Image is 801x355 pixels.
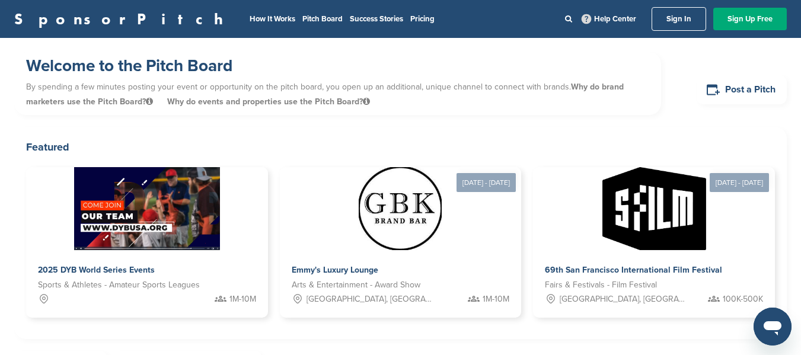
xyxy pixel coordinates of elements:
[26,139,775,155] h2: Featured
[292,265,378,275] span: Emmy's Luxury Lounge
[545,265,722,275] span: 69th San Francisco International Film Festival
[307,293,433,306] span: [GEOGRAPHIC_DATA], [GEOGRAPHIC_DATA]
[545,279,657,292] span: Fairs & Festivals - Film Festival
[292,279,420,292] span: Arts & Entertainment - Award Show
[579,12,639,26] a: Help Center
[280,148,522,318] a: [DATE] - [DATE] Sponsorpitch & Emmy's Luxury Lounge Arts & Entertainment - Award Show [GEOGRAPHIC...
[74,167,221,250] img: Sponsorpitch &
[14,11,231,27] a: SponsorPitch
[26,55,649,76] h1: Welcome to the Pitch Board
[167,97,370,107] span: Why do events and properties use the Pitch Board?
[652,7,706,31] a: Sign In
[697,75,787,104] a: Post a Pitch
[229,293,256,306] span: 1M-10M
[26,76,649,112] p: By spending a few minutes posting your event or opportunity on the pitch board, you open up an ad...
[713,8,787,30] a: Sign Up Free
[533,148,775,318] a: [DATE] - [DATE] Sponsorpitch & 69th San Francisco International Film Festival Fairs & Festivals -...
[38,279,200,292] span: Sports & Athletes - Amateur Sports Leagues
[754,308,792,346] iframe: Button to launch messaging window
[250,14,295,24] a: How It Works
[26,167,268,318] a: Sponsorpitch & 2025 DYB World Series Events Sports & Athletes - Amateur Sports Leagues 1M-10M
[723,293,763,306] span: 100K-500K
[602,167,706,250] img: Sponsorpitch &
[560,293,687,306] span: [GEOGRAPHIC_DATA], [GEOGRAPHIC_DATA]
[302,14,343,24] a: Pitch Board
[410,14,435,24] a: Pricing
[38,265,155,275] span: 2025 DYB World Series Events
[483,293,509,306] span: 1M-10M
[457,173,516,192] div: [DATE] - [DATE]
[350,14,403,24] a: Success Stories
[710,173,769,192] div: [DATE] - [DATE]
[359,167,442,250] img: Sponsorpitch &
